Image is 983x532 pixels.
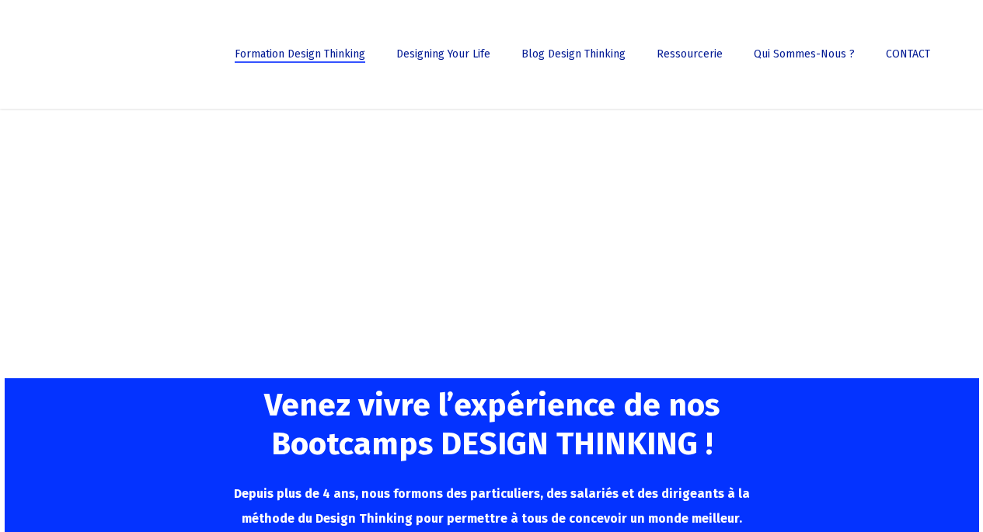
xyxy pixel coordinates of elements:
span: Qui sommes-nous ? [754,47,855,61]
a: Formation Design Thinking [227,49,373,60]
span: Depuis plus de 4 ans, nous formons des particuliers, des salariés et des dirigeants à la méthode ... [234,486,750,526]
img: French Future Academy [22,23,186,85]
a: Blog Design Thinking [514,49,633,60]
span: CONTACT [886,47,930,61]
a: Ressourcerie [649,49,730,60]
span: Blog Design Thinking [521,47,626,61]
span: Formation Design Thinking [235,47,365,61]
a: Designing Your Life [389,49,498,60]
span: Ressourcerie [657,47,723,61]
a: CONTACT [878,49,938,60]
span: Designing Your Life [396,47,490,61]
span: Venez vivre l’expérience de nos Bootcamps DESIGN THINKING ! [264,386,720,462]
a: Qui sommes-nous ? [746,49,863,60]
